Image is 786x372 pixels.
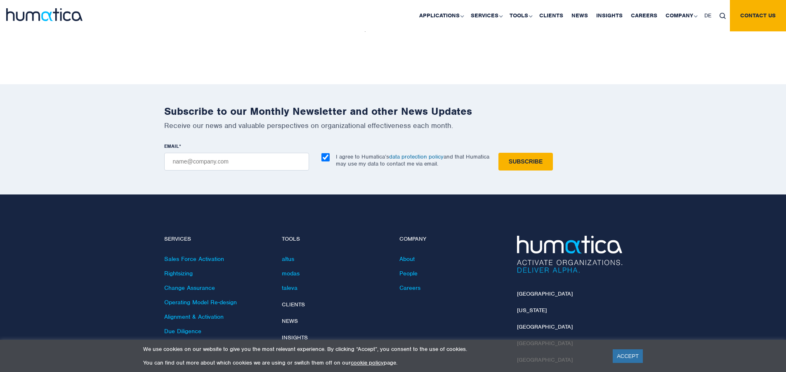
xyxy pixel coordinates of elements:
[399,255,415,263] a: About
[282,334,308,341] a: Insights
[164,299,237,306] a: Operating Model Re-design
[399,270,418,277] a: People
[517,236,622,273] img: Humatica
[164,255,224,263] a: Sales Force Activation
[282,255,294,263] a: altus
[517,323,573,330] a: [GEOGRAPHIC_DATA]
[336,153,489,167] p: I agree to Humatica’s and that Humatica may use my data to contact me via email.
[321,153,330,161] input: I agree to Humatica’sdata protection policyand that Humatica may use my data to contact me via em...
[164,270,193,277] a: Rightsizing
[282,318,298,325] a: News
[720,13,726,19] img: search_icon
[704,12,711,19] span: DE
[164,284,215,291] a: Change Assurance
[164,105,622,118] h2: Subscribe to our Monthly Newsletter and other News Updates
[613,349,643,363] a: ACCEPT
[282,236,387,243] h4: Tools
[517,307,547,314] a: [US_STATE]
[164,153,309,171] input: name@company.com
[164,327,201,335] a: Due Diligence
[6,8,83,21] img: logo
[399,236,505,243] h4: Company
[389,153,444,160] a: data protection policy
[399,284,420,291] a: Careers
[143,346,602,353] p: We use cookies on our website to give you the most relevant experience. By clicking “Accept”, you...
[351,359,384,366] a: cookie policy
[164,121,622,130] p: Receive our news and valuable perspectives on organizational effectiveness each month.
[282,270,300,277] a: modas
[498,153,553,171] input: Subscribe
[164,236,269,243] h4: Services
[517,290,573,297] a: [GEOGRAPHIC_DATA]
[143,359,602,366] p: You can find out more about which cookies we are using or switch them off on our page.
[282,301,305,308] a: Clients
[164,313,224,320] a: Alignment & Activation
[164,143,179,149] span: EMAIL
[282,284,297,291] a: taleva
